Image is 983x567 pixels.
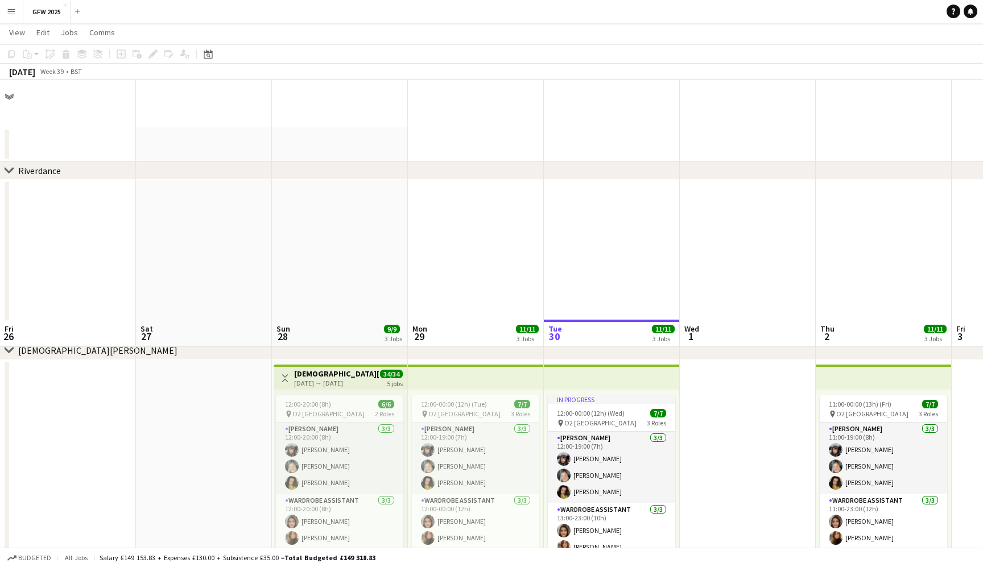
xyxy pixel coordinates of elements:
[819,330,835,343] span: 2
[516,325,539,333] span: 11/11
[285,400,331,408] span: 12:00-20:00 (8h)
[5,324,14,334] span: Fri
[836,409,908,418] span: O2 [GEOGRAPHIC_DATA]
[647,419,666,427] span: 3 Roles
[511,409,530,418] span: 3 Roles
[294,369,379,379] h3: [DEMOGRAPHIC_DATA][PERSON_NAME] O2 (Can do all dates)
[548,432,675,503] app-card-role: [PERSON_NAME]3/312:00-19:00 (7h)[PERSON_NAME][PERSON_NAME][PERSON_NAME]
[284,553,375,562] span: Total Budgeted £149 318.83
[412,494,539,566] app-card-role: Wardrobe Assistant3/312:00-00:00 (12h)[PERSON_NAME][PERSON_NAME][PERSON_NAME]
[412,395,539,564] app-job-card: 12:00-00:00 (12h) (Tue)7/7 O2 [GEOGRAPHIC_DATA]3 Roles[PERSON_NAME]3/312:00-19:00 (7h)[PERSON_NAM...
[375,409,394,418] span: 2 Roles
[61,27,78,38] span: Jobs
[548,395,675,564] app-job-card: In progress12:00-00:00 (12h) (Wed)7/7 O2 [GEOGRAPHIC_DATA]3 Roles[PERSON_NAME]3/312:00-19:00 (7h)...
[428,409,501,418] span: O2 [GEOGRAPHIC_DATA]
[276,423,403,494] app-card-role: [PERSON_NAME]3/312:00-20:00 (8h)[PERSON_NAME][PERSON_NAME][PERSON_NAME]
[141,324,153,334] span: Sat
[820,423,947,494] app-card-role: [PERSON_NAME]3/311:00-19:00 (8h)[PERSON_NAME][PERSON_NAME][PERSON_NAME]
[100,553,375,562] div: Salary £149 153.83 + Expenses £130.00 + Subsistence £35.00 =
[411,330,427,343] span: 29
[421,400,487,408] span: 12:00-00:00 (12h) (Tue)
[924,334,946,343] div: 3 Jobs
[922,400,938,408] span: 7/7
[63,553,90,562] span: All jobs
[6,552,53,564] button: Budgeted
[820,494,947,566] app-card-role: Wardrobe Assistant3/311:00-23:00 (12h)[PERSON_NAME][PERSON_NAME][PERSON_NAME]
[378,400,394,408] span: 6/6
[9,66,35,77] div: [DATE]
[71,67,82,76] div: BST
[385,334,402,343] div: 3 Jobs
[956,324,965,334] span: Fri
[514,400,530,408] span: 7/7
[384,325,400,333] span: 9/9
[387,378,403,388] div: 5 jobs
[292,409,365,418] span: O2 [GEOGRAPHIC_DATA]
[548,324,562,334] span: Tue
[955,330,965,343] span: 3
[650,409,666,417] span: 7/7
[684,324,699,334] span: Wed
[85,25,119,40] a: Comms
[89,27,115,38] span: Comms
[23,1,71,23] button: GFW 2025
[564,419,637,427] span: O2 [GEOGRAPHIC_DATA]
[276,395,403,564] app-job-card: 12:00-20:00 (8h)6/6 O2 [GEOGRAPHIC_DATA]2 Roles[PERSON_NAME]3/312:00-20:00 (8h)[PERSON_NAME][PERS...
[38,67,66,76] span: Week 39
[9,27,25,38] span: View
[548,395,675,404] div: In progress
[652,325,675,333] span: 11/11
[276,324,290,334] span: Sun
[275,330,290,343] span: 28
[294,379,379,387] div: [DATE] → [DATE]
[547,330,562,343] span: 30
[18,554,51,562] span: Budgeted
[517,334,538,343] div: 3 Jobs
[820,395,947,564] app-job-card: 11:00-00:00 (13h) (Fri)7/7 O2 [GEOGRAPHIC_DATA]3 Roles[PERSON_NAME]3/311:00-19:00 (8h)[PERSON_NAM...
[412,423,539,494] app-card-role: [PERSON_NAME]3/312:00-19:00 (7h)[PERSON_NAME][PERSON_NAME][PERSON_NAME]
[924,325,947,333] span: 11/11
[18,165,61,176] div: Riverdance
[139,330,153,343] span: 27
[652,334,674,343] div: 3 Jobs
[683,330,699,343] span: 1
[380,370,403,378] span: 34/34
[557,409,625,417] span: 12:00-00:00 (12h) (Wed)
[820,324,835,334] span: Thu
[412,324,427,334] span: Mon
[919,409,938,418] span: 3 Roles
[3,330,14,343] span: 26
[5,25,30,40] a: View
[32,25,54,40] a: Edit
[36,27,49,38] span: Edit
[829,400,891,408] span: 11:00-00:00 (13h) (Fri)
[276,494,403,566] app-card-role: Wardrobe Assistant3/312:00-20:00 (8h)[PERSON_NAME][PERSON_NAME][PERSON_NAME]
[56,25,82,40] a: Jobs
[18,345,177,356] div: [DEMOGRAPHIC_DATA][PERSON_NAME]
